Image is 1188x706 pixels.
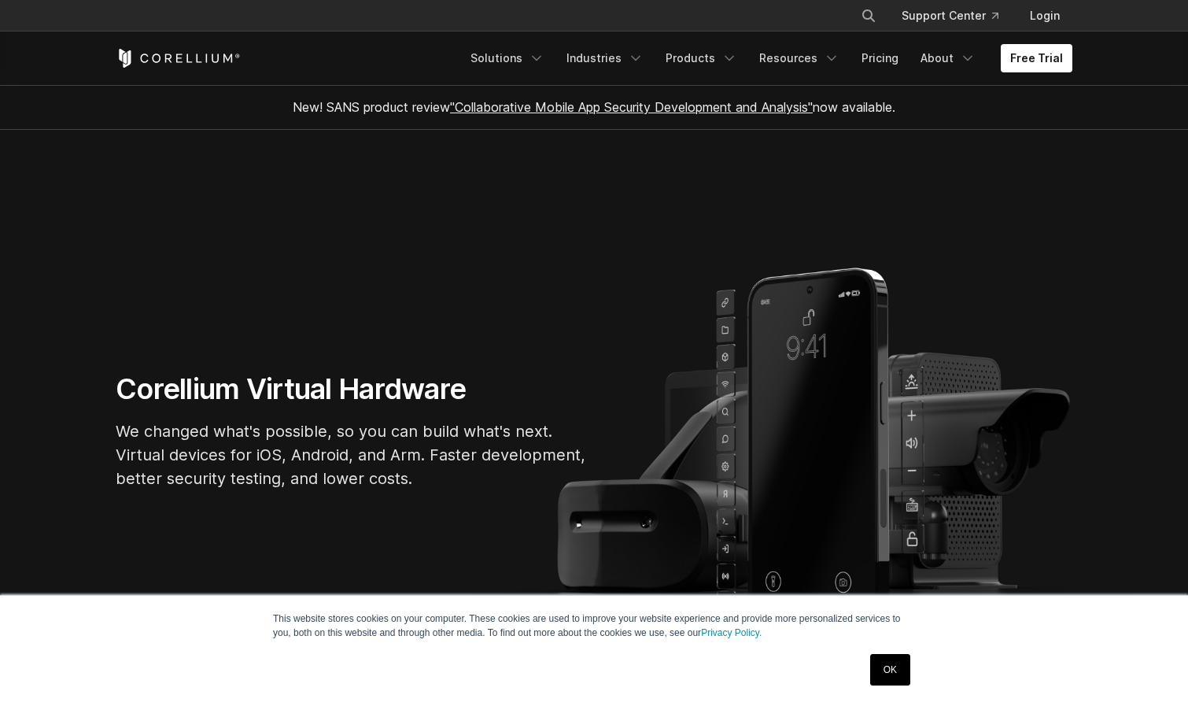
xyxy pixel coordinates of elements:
span: New! SANS product review now available. [293,99,895,115]
a: Login [1017,2,1072,30]
a: OK [870,654,910,686]
div: Navigation Menu [461,44,1072,72]
a: Industries [557,44,653,72]
a: Pricing [852,44,908,72]
h1: Corellium Virtual Hardware [116,371,588,407]
a: Solutions [461,44,554,72]
a: Free Trial [1001,44,1072,72]
a: Privacy Policy. [701,627,762,638]
a: "Collaborative Mobile App Security Development and Analysis" [450,99,813,115]
div: Navigation Menu [842,2,1072,30]
a: Corellium Home [116,49,241,68]
button: Search [854,2,883,30]
a: Support Center [889,2,1011,30]
p: This website stores cookies on your computer. These cookies are used to improve your website expe... [273,612,915,640]
p: We changed what's possible, so you can build what's next. Virtual devices for iOS, Android, and A... [116,420,588,490]
a: About [911,44,985,72]
a: Products [656,44,747,72]
a: Resources [750,44,849,72]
